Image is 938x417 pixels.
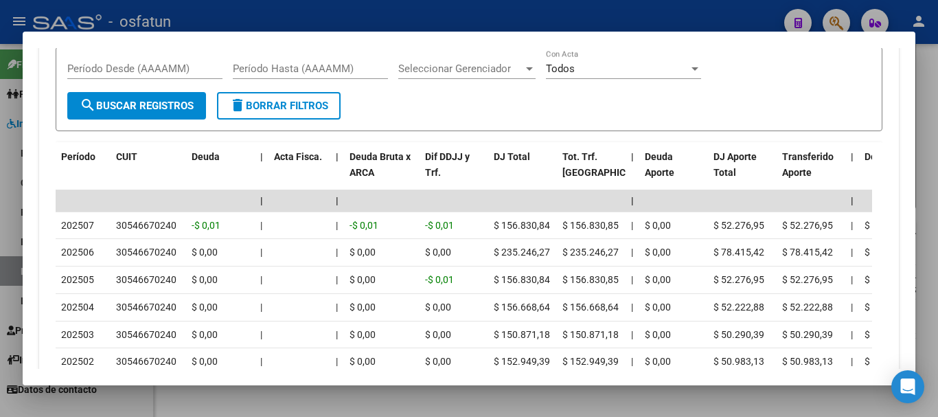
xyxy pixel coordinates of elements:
[713,274,764,285] span: $ 52.276,95
[782,329,833,340] span: $ 50.290,39
[777,142,845,203] datatable-header-cell: Transferido Aporte
[80,100,194,112] span: Buscar Registros
[336,220,338,231] span: |
[425,274,454,285] span: -$ 0,01
[80,97,96,113] mat-icon: search
[645,274,671,285] span: $ 0,00
[260,151,263,162] span: |
[67,92,206,120] button: Buscar Registros
[865,356,891,367] span: $ 0,00
[350,220,378,231] span: -$ 0,01
[116,354,176,370] div: 30546670240
[645,247,671,258] span: $ 0,00
[398,63,523,75] span: Seleccionar Gerenciador
[782,302,833,313] span: $ 52.222,88
[631,220,633,231] span: |
[562,329,619,340] span: $ 150.871,18
[865,329,891,340] span: $ 0,00
[260,356,262,367] span: |
[782,220,833,231] span: $ 52.276,95
[891,370,924,403] div: Open Intercom Messenger
[229,97,246,113] mat-icon: delete
[713,302,764,313] span: $ 52.222,88
[645,356,671,367] span: $ 0,00
[260,247,262,258] span: |
[186,142,255,203] datatable-header-cell: Deuda
[260,274,262,285] span: |
[865,274,891,285] span: $ 0,00
[494,302,550,313] span: $ 156.668,64
[350,329,376,340] span: $ 0,00
[61,329,94,340] span: 202503
[713,151,757,178] span: DJ Aporte Total
[336,151,339,162] span: |
[336,356,338,367] span: |
[336,274,338,285] span: |
[192,247,218,258] span: $ 0,00
[562,302,619,313] span: $ 156.668,64
[865,151,921,162] span: Deuda Contr.
[425,151,470,178] span: Dif DDJJ y Trf.
[851,302,853,313] span: |
[116,300,176,315] div: 30546670240
[851,247,853,258] span: |
[425,329,451,340] span: $ 0,00
[350,356,376,367] span: $ 0,00
[260,195,263,206] span: |
[645,329,671,340] span: $ 0,00
[116,272,176,288] div: 30546670240
[851,329,853,340] span: |
[336,247,338,258] span: |
[713,329,764,340] span: $ 50.290,39
[425,356,451,367] span: $ 0,00
[192,151,220,162] span: Deuda
[116,327,176,343] div: 30546670240
[562,247,619,258] span: $ 235.246,27
[350,247,376,258] span: $ 0,00
[562,356,619,367] span: $ 152.949,39
[494,356,550,367] span: $ 152.949,39
[865,220,891,231] span: $ 0,00
[713,247,764,258] span: $ 78.415,42
[61,220,94,231] span: 202507
[217,92,341,120] button: Borrar Filtros
[344,142,420,203] datatable-header-cell: Deuda Bruta x ARCA
[260,220,262,231] span: |
[336,195,339,206] span: |
[56,142,111,203] datatable-header-cell: Período
[557,142,626,203] datatable-header-cell: Tot. Trf. Bruto
[255,142,268,203] datatable-header-cell: |
[782,247,833,258] span: $ 78.415,42
[350,302,376,313] span: $ 0,00
[111,142,186,203] datatable-header-cell: CUIT
[494,274,550,285] span: $ 156.830,84
[268,142,330,203] datatable-header-cell: Acta Fisca.
[645,151,674,178] span: Deuda Aporte
[350,274,376,285] span: $ 0,00
[336,329,338,340] span: |
[116,245,176,260] div: 30546670240
[645,302,671,313] span: $ 0,00
[274,151,322,162] span: Acta Fisca.
[494,247,550,258] span: $ 235.246,27
[631,151,634,162] span: |
[851,220,853,231] span: |
[639,142,708,203] datatable-header-cell: Deuda Aporte
[116,151,137,162] span: CUIT
[782,151,834,178] span: Transferido Aporte
[851,356,853,367] span: |
[562,151,656,178] span: Tot. Trf. [GEOGRAPHIC_DATA]
[645,220,671,231] span: $ 0,00
[350,151,411,178] span: Deuda Bruta x ARCA
[494,220,550,231] span: $ 156.830,84
[865,302,891,313] span: $ 0,00
[713,220,764,231] span: $ 52.276,95
[420,142,488,203] datatable-header-cell: Dif DDJJ y Trf.
[631,247,633,258] span: |
[425,302,451,313] span: $ 0,00
[229,100,328,112] span: Borrar Filtros
[631,195,634,206] span: |
[859,142,928,203] datatable-header-cell: Deuda Contr.
[61,151,95,162] span: Período
[336,302,338,313] span: |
